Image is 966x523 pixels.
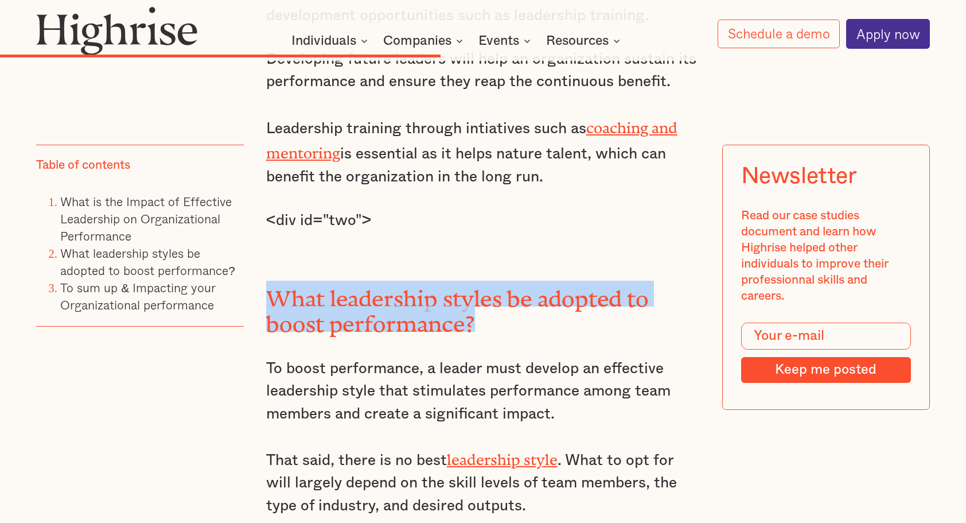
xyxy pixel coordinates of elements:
[741,323,912,350] input: Your e-mail
[266,210,700,232] p: <div id="two">
[60,192,232,245] a: What is the Impact of Effective Leadership on Organizational Performance
[36,6,198,55] img: Highrise logo
[60,278,215,314] a: To sum up & Impacting your Organizational performance
[266,281,700,332] h2: What leadership styles be adopted to boost performance?
[291,34,356,48] div: Individuals
[846,19,930,48] a: Apply now
[741,208,912,305] div: Read our case studies document and learn how Highrise helped other individuals to improve their p...
[546,34,609,48] div: Resources
[36,158,130,174] div: Table of contents
[383,34,451,48] div: Companies
[266,115,700,188] p: Leadership training through intiatives such as is essential as it helps nature talent, which can ...
[266,447,700,517] p: That said, there is no best . What to opt for will largely depend on the skill levels of team mem...
[741,357,912,382] input: Keep me posted
[741,164,857,190] div: Newsletter
[60,244,235,280] a: What leadership styles be adopted to boost performance?
[447,451,558,461] a: leadership style
[266,358,700,425] p: To boost performance, a leader must develop an effective leadership style that stimulates perform...
[266,48,700,94] p: Developing future leaders will help an organization sustain its performance and ensure they reap ...
[478,34,519,48] div: Events
[718,20,840,49] a: Schedule a demo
